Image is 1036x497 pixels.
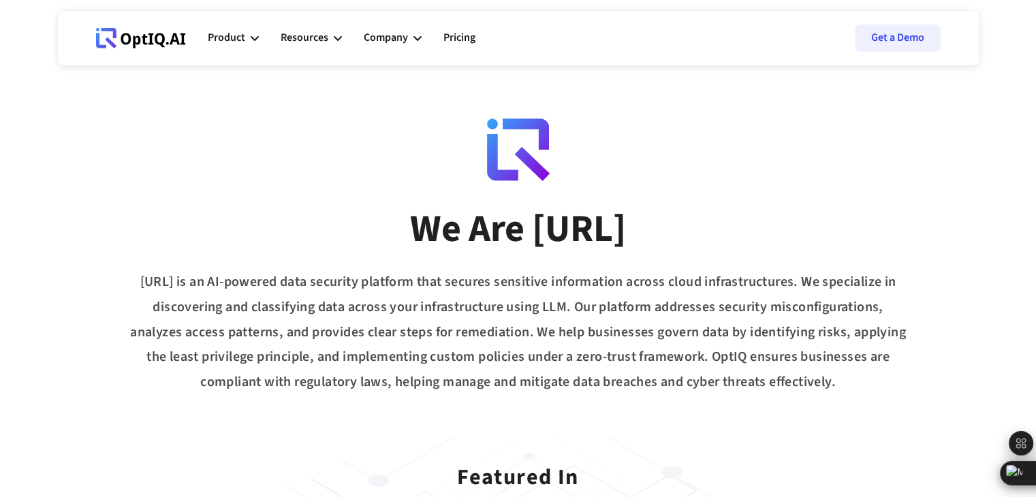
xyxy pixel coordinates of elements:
div: Product [208,29,245,47]
div: We Are [URL] [410,206,626,253]
a: Webflow Homepage [96,18,186,59]
div: Product [208,18,259,59]
div: Company [364,29,408,47]
div: [URL] is an AI-powered data security platform that secures sensitive information across cloud inf... [58,270,979,395]
a: Pricing [443,18,475,59]
div: Resources [281,29,328,47]
a: Get a Demo [855,25,941,52]
div: Company [364,18,422,59]
div: Featured In [457,447,579,495]
div: Resources [281,18,342,59]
